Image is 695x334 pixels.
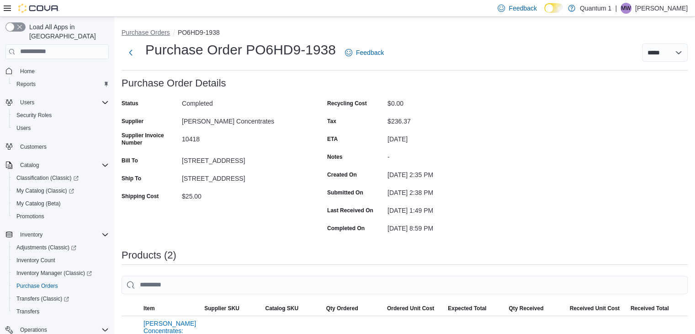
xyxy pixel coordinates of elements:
[16,200,61,207] span: My Catalog (Beta)
[635,3,688,14] p: [PERSON_NAME]
[16,269,92,277] span: Inventory Manager (Classic)
[122,118,143,125] label: Supplier
[2,228,112,241] button: Inventory
[631,305,669,312] span: Received Total
[9,280,112,292] button: Purchase Orders
[13,185,109,196] span: My Catalog (Classic)
[13,123,109,134] span: Users
[13,280,109,291] span: Purchase Orders
[327,118,336,125] label: Tax
[2,65,112,78] button: Home
[13,198,109,209] span: My Catalog (Beta)
[16,257,55,264] span: Inventory Count
[13,79,109,90] span: Reports
[13,110,55,121] a: Security Roles
[13,198,64,209] a: My Catalog (Beta)
[16,124,31,132] span: Users
[13,268,95,279] a: Inventory Manager (Classic)
[13,79,39,90] a: Reports
[122,157,138,164] label: Bill To
[341,43,387,62] a: Feedback
[13,255,59,266] a: Inventory Count
[140,301,201,316] button: Item
[122,100,138,107] label: Status
[387,150,510,161] div: -
[143,305,155,312] span: Item
[9,210,112,223] button: Promotions
[122,250,176,261] h3: Products (2)
[122,43,140,62] button: Next
[16,282,58,290] span: Purchase Orders
[16,66,38,77] a: Home
[326,305,358,312] span: Qty Ordered
[13,172,109,183] span: Classification (Classic)
[20,162,39,169] span: Catalog
[387,305,434,312] span: Ordered Unit Cost
[13,211,48,222] a: Promotions
[20,231,42,238] span: Inventory
[16,187,74,194] span: My Catalog (Classic)
[509,4,536,13] span: Feedback
[566,301,627,316] button: Received Unit Cost
[122,193,159,200] label: Shipping Cost
[13,242,109,253] span: Adjustments (Classic)
[16,141,109,152] span: Customers
[145,41,336,59] h1: Purchase Order PO6HD9-1938
[20,68,35,75] span: Home
[448,305,486,312] span: Expected Total
[16,229,109,240] span: Inventory
[9,78,112,91] button: Reports
[201,301,261,316] button: Supplier SKU
[182,189,304,200] div: $25.00
[16,81,36,88] span: Reports
[265,305,298,312] span: Catalog SKU
[16,112,52,119] span: Security Roles
[16,160,109,171] span: Catalog
[9,109,112,122] button: Security Roles
[20,99,34,106] span: Users
[13,110,109,121] span: Security Roles
[16,65,109,77] span: Home
[323,301,383,316] button: Qty Ordered
[327,189,363,196] label: Submitted On
[16,141,50,152] a: Customers
[13,306,109,317] span: Transfers
[327,135,338,143] label: ETA
[16,174,79,182] span: Classification (Classic)
[387,221,510,232] div: [DATE] 8:59 PM
[16,97,109,108] span: Users
[544,3,563,13] input: Dark Mode
[178,29,220,36] button: PO6HD9-1938
[327,153,342,161] label: Notes
[2,140,112,153] button: Customers
[16,295,69,302] span: Transfers (Classic)
[9,292,112,305] a: Transfers (Classic)
[387,96,510,107] div: $0.00
[9,197,112,210] button: My Catalog (Beta)
[9,305,112,318] button: Transfers
[9,241,112,254] a: Adjustments (Classic)
[13,293,109,304] span: Transfers (Classic)
[182,132,304,143] div: 10418
[16,160,42,171] button: Catalog
[387,114,510,125] div: $236.37
[13,268,109,279] span: Inventory Manager (Classic)
[505,301,566,316] button: Qty Received
[16,213,44,220] span: Promotions
[387,132,510,143] div: [DATE]
[122,132,178,146] label: Supplier Invoice Number
[26,22,109,41] span: Load All Apps in [GEOGRAPHIC_DATA]
[356,48,384,57] span: Feedback
[18,4,59,13] img: Cova
[383,301,444,316] button: Ordered Unit Cost
[9,172,112,184] a: Classification (Classic)
[509,305,543,312] span: Qty Received
[182,153,304,164] div: [STREET_ADDRESS]
[122,29,170,36] button: Purchase Orders
[9,267,112,280] a: Inventory Manager (Classic)
[13,123,34,134] a: Users
[122,175,141,182] label: Ship To
[20,326,47,334] span: Operations
[621,3,631,14] span: MW
[387,203,510,214] div: [DATE] 1:49 PM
